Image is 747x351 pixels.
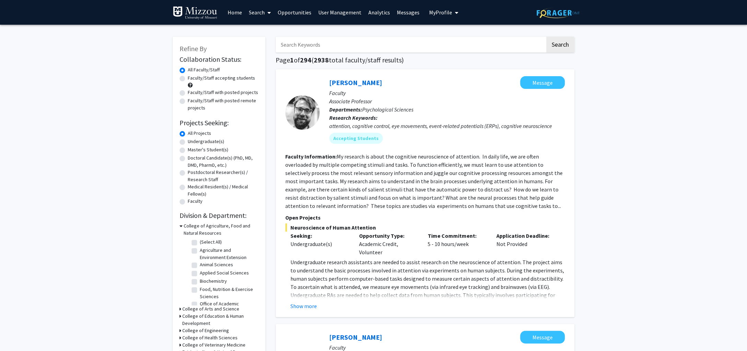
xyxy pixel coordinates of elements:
[188,198,203,205] label: Faculty
[354,232,423,256] div: Academic Credit, Volunteer
[188,89,258,96] label: Faculty/Staff with posted projects
[173,6,217,20] img: University of Missouri Logo
[182,341,245,349] h3: College of Veterinary Medicine
[182,313,258,327] h3: College of Education & Human Development
[182,305,239,313] h3: College of Arts and Science
[245,0,274,24] a: Search
[290,302,317,310] button: Show more
[200,286,257,300] label: Food, Nutrition & Exercise Sciences
[329,133,383,144] mat-chip: Accepting Students
[329,89,565,97] p: Faculty
[285,213,565,222] p: Open Projects
[315,0,365,24] a: User Management
[300,56,311,64] span: 294
[546,37,574,52] button: Search
[537,8,579,18] img: ForagerOne Logo
[188,138,224,145] label: Undergraduate(s)
[290,232,349,240] p: Seeking:
[188,66,220,73] label: All Faculty/Staff
[285,223,565,232] span: Neuroscience of Human Attention
[314,56,329,64] span: 2938
[496,232,554,240] p: Application Deadline:
[188,183,258,198] label: Medical Resident(s) / Medical Fellow(s)
[200,278,227,285] label: Biochemistry
[329,333,382,341] a: [PERSON_NAME]
[329,114,378,121] b: Research Keywords:
[520,331,565,343] button: Message Peter Cornish
[200,300,257,315] label: Office of Academic Programs
[188,154,258,169] label: Doctoral Candidate(s) (PhD, MD, DMD, PharmD, etc.)
[180,44,207,53] span: Refine By
[429,9,452,16] span: My Profile
[200,261,233,268] label: Animal Sciences
[329,97,565,105] p: Associate Professor
[224,0,245,24] a: Home
[188,97,258,112] label: Faculty/Staff with posted remote projects
[188,169,258,183] label: Postdoctoral Researcher(s) / Research Staff
[276,37,545,52] input: Search Keywords
[276,56,574,64] h1: Page of ( total faculty/staff results)
[182,334,238,341] h3: College of Health Sciences
[182,327,229,334] h3: College of Engineering
[491,232,560,256] div: Not Provided
[285,153,337,160] b: Faculty Information:
[359,232,417,240] p: Opportunity Type:
[285,153,563,209] fg-read-more: My research is about the cognitive neuroscience of attention. In daily life, we are often overloa...
[180,55,258,63] h2: Collaboration Status:
[428,232,486,240] p: Time Commitment:
[184,222,258,237] h3: College of Agriculture, Food and Natural Resources
[5,320,29,346] iframe: Chat
[274,0,315,24] a: Opportunities
[180,211,258,220] h2: Division & Department:
[393,0,423,24] a: Messages
[329,78,382,87] a: [PERSON_NAME]
[290,56,294,64] span: 1
[200,247,257,261] label: Agriculture and Environment Extension
[290,258,565,324] p: Undergraduate research assistants are needed to assist research on the neuroscience of attention....
[200,238,222,246] label: (Select All)
[423,232,491,256] div: 5 - 10 hours/week
[188,130,211,137] label: All Projects
[290,240,349,248] div: Undergraduate(s)
[188,74,255,82] label: Faculty/Staff accepting students
[329,122,565,130] div: attention, cognitive control, eye movements, event-related potentials (ERPs), cognitive neuroscience
[188,146,228,153] label: Master's Student(s)
[180,119,258,127] h2: Projects Seeking:
[329,106,362,113] b: Departments:
[200,269,249,277] label: Applied Social Sciences
[362,106,413,113] span: Psychological Sciences
[520,76,565,89] button: Message Nicholas Gaspelin
[365,0,393,24] a: Analytics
